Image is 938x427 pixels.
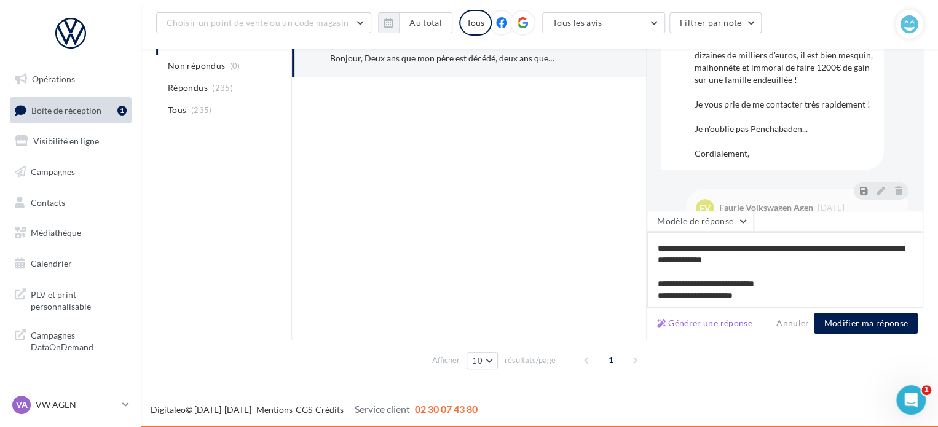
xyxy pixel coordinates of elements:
[432,355,460,366] span: Afficher
[7,190,134,216] a: Contacts
[553,17,602,28] span: Tous les avis
[415,403,478,415] span: 02 30 07 43 80
[7,322,134,358] a: Campagnes DataOnDemand
[315,404,344,415] a: Crédits
[31,197,65,207] span: Contacts
[399,12,452,33] button: Au total
[7,66,134,92] a: Opérations
[36,399,117,411] p: VW AGEN
[7,220,134,246] a: Médiathèque
[212,83,233,93] span: (235)
[31,258,72,268] span: Calendrier
[296,404,312,415] a: CGS
[33,136,99,146] span: Visibilité en ligne
[167,17,349,28] span: Choisir un point de vente ou un code magasin
[771,316,814,331] button: Annuler
[168,82,208,94] span: Répondus
[647,211,754,232] button: Modèle de réponse
[31,286,127,313] span: PLV et print personnalisable
[156,12,371,33] button: Choisir un point de vente ou un code magasin
[700,202,711,214] span: FV
[191,105,212,115] span: (235)
[7,251,134,276] a: Calendrier
[472,356,483,366] span: 10
[7,128,134,154] a: Visibilité en ligne
[10,393,132,417] a: VA VW AGEN
[230,61,240,71] span: (0)
[818,204,845,212] span: [DATE]
[505,355,556,366] span: résultats/page
[31,166,75,177] span: Campagnes
[256,404,293,415] a: Mentions
[16,399,28,411] span: VA
[7,97,134,123] a: Boîte de réception1
[117,106,127,116] div: 1
[378,12,452,33] button: Au total
[542,12,665,33] button: Tous les avis
[31,227,81,238] span: Médiathèque
[459,10,492,36] div: Tous
[7,159,134,185] a: Campagnes
[31,327,127,353] span: Campagnes DataOnDemand
[669,12,762,33] button: Filtrer par note
[31,104,101,115] span: Boîte de réception
[719,203,813,212] div: Faurie Volkswagen Agen
[921,385,931,395] span: 1
[7,281,134,318] a: PLV et print personnalisable
[151,404,186,415] a: Digitaleo
[355,403,410,415] span: Service client
[168,104,186,116] span: Tous
[32,74,75,84] span: Opérations
[814,313,918,334] button: Modifier ma réponse
[652,316,757,331] button: Générer une réponse
[330,52,556,65] div: Bonjour, Deux ans que mon père est décédé, deux ans que vous avez fait un profit injustifié... Je...
[601,350,621,370] span: 1
[168,60,225,72] span: Non répondus
[467,352,498,369] button: 10
[151,404,478,415] span: © [DATE]-[DATE] - - -
[896,385,926,415] iframe: Intercom live chat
